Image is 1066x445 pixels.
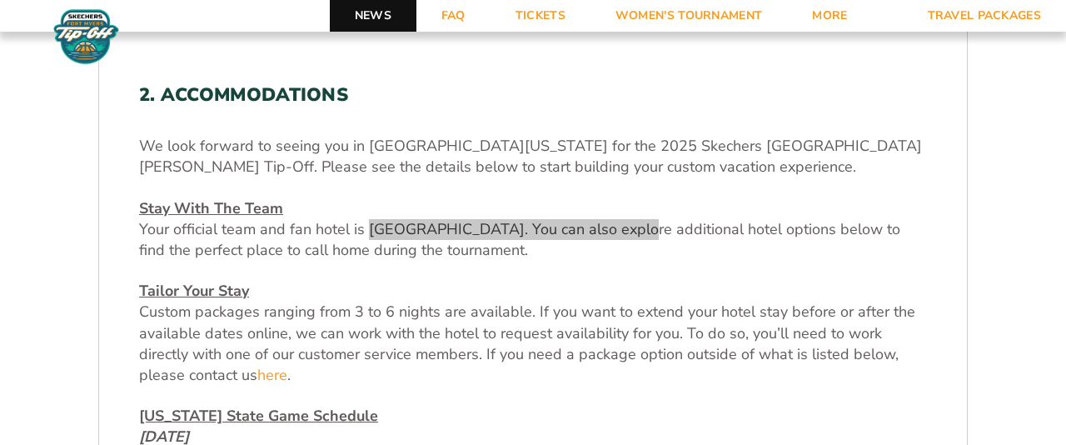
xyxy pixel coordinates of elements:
span: Your official team and fan hotel is [GEOGRAPHIC_DATA]. You can also explore additional hotel opti... [139,219,900,260]
span: . [287,365,291,385]
p: We look forward to seeing you in [GEOGRAPHIC_DATA][US_STATE] for the 2025 Skechers [GEOGRAPHIC_DA... [139,136,927,177]
span: Custom packages ranging from 3 to 6 nights are available. If you want to extend your hotel stay b... [139,302,915,385]
a: here [257,365,287,386]
h2: 2. Accommodations [139,84,927,106]
u: Tailor Your Stay [139,281,249,301]
img: Fort Myers Tip-Off [50,8,122,65]
u: Stay With The Team [139,198,283,218]
span: [US_STATE] State Game Schedule [139,406,378,426]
